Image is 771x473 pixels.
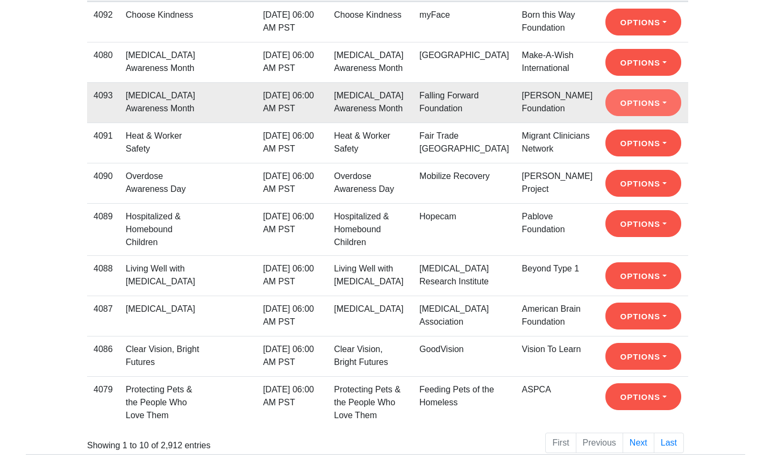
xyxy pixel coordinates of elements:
td: [MEDICAL_DATA] Awareness Month [119,42,208,82]
td: [MEDICAL_DATA] Awareness Month [327,82,413,123]
a: ASPCA [522,385,551,394]
a: myFace [419,10,450,19]
a: Beyond Type 1 [522,264,579,273]
td: Clear Vision, Bright Futures [327,336,413,376]
button: Options [605,130,681,156]
button: Options [605,210,681,237]
td: [DATE] 06:00 AM PST [256,203,327,255]
td: [DATE] 06:00 AM PST [256,296,327,336]
td: Clear Vision, Bright Futures [119,336,208,376]
td: [MEDICAL_DATA] [327,296,413,336]
button: Options [605,9,681,35]
td: [MEDICAL_DATA] Awareness Month [119,82,208,123]
a: Pablove Foundation [522,212,565,234]
a: Last [654,433,684,453]
td: 4079 [87,376,119,428]
a: [MEDICAL_DATA] Association [419,304,489,326]
td: 4091 [87,123,119,163]
a: Feeding Pets of the Homeless [419,385,494,407]
td: 4090 [87,163,119,203]
td: [DATE] 06:00 AM PST [256,2,327,42]
td: 4092 [87,2,119,42]
td: 4093 [87,82,119,123]
td: Choose Kindness [119,2,208,42]
td: Hospitalized & Homebound Children [327,203,413,255]
td: Heat & Worker Safety [119,123,208,163]
a: Vision To Learn [522,345,581,354]
button: Options [605,170,681,197]
td: Protecting Pets & the People Who Love Them [119,376,208,428]
a: Migrant Clinicians Network [522,131,590,153]
td: 4089 [87,203,119,255]
td: [DATE] 06:00 AM PST [256,376,327,428]
td: 4088 [87,255,119,296]
td: Overdose Awareness Day [327,163,413,203]
td: Overdose Awareness Day [119,163,208,203]
td: Heat & Worker Safety [327,123,413,163]
a: Fair Trade [GEOGRAPHIC_DATA] [419,131,509,153]
a: [PERSON_NAME] Foundation [522,91,593,113]
td: [DATE] 06:00 AM PST [256,336,327,376]
button: Options [605,343,681,370]
a: [MEDICAL_DATA] Research Institute [419,264,489,286]
button: Options [605,49,681,76]
td: Protecting Pets & the People Who Love Them [327,376,413,428]
td: 4086 [87,336,119,376]
td: [DATE] 06:00 AM PST [256,163,327,203]
td: [DATE] 06:00 AM PST [256,123,327,163]
a: Falling Forward Foundation [419,91,479,113]
a: Mobilize Recovery [419,171,490,181]
button: Options [605,89,681,116]
a: Hopecam [419,212,456,221]
a: [PERSON_NAME] Project [522,171,593,193]
a: GoodVision [419,345,463,354]
td: 4087 [87,296,119,336]
div: Showing 1 to 10 of 2,912 entries [87,432,326,452]
td: [DATE] 06:00 AM PST [256,42,327,82]
td: Choose Kindness [327,2,413,42]
button: Options [605,262,681,289]
td: [DATE] 06:00 AM PST [256,82,327,123]
button: Options [605,303,681,329]
td: Hospitalized & Homebound Children [119,203,208,255]
a: Make-A-Wish International [522,51,574,73]
a: [GEOGRAPHIC_DATA] [419,51,509,60]
td: Living Well with [MEDICAL_DATA] [327,255,413,296]
a: Next [623,433,654,453]
td: [MEDICAL_DATA] Awareness Month [327,42,413,82]
button: Options [605,383,681,410]
td: [DATE] 06:00 AM PST [256,255,327,296]
a: Born this Way Foundation [522,10,575,32]
td: 4080 [87,42,119,82]
td: Living Well with [MEDICAL_DATA] [119,255,208,296]
a: American Brain Foundation [522,304,581,326]
td: [MEDICAL_DATA] [119,296,208,336]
